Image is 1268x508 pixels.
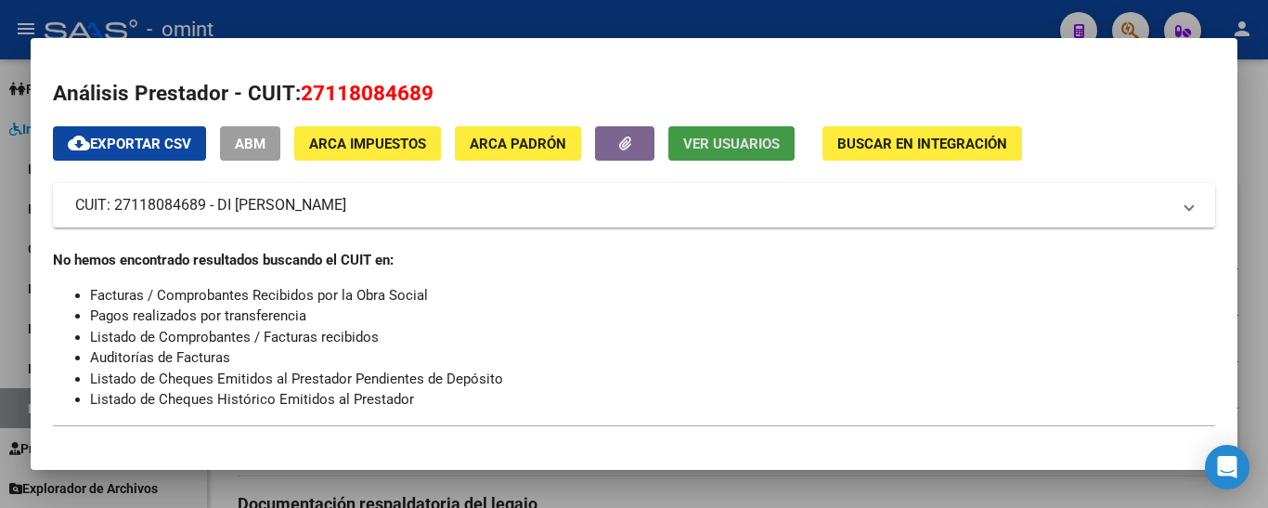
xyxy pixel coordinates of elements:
[90,347,1215,369] li: Auditorías de Facturas
[301,81,433,105] span: 27118084689
[90,306,1215,327] li: Pagos realizados por transferencia
[220,126,280,161] button: ABM
[75,194,1171,216] mat-panel-title: CUIT: 27118084689 - DI [PERSON_NAME]
[90,327,1215,348] li: Listado de Comprobantes / Facturas recibidos
[53,78,1215,110] h2: Análisis Prestador - CUIT:
[837,136,1007,152] span: Buscar en Integración
[53,183,1215,228] mat-expansion-panel-header: CUIT: 27118084689 - DI [PERSON_NAME]
[470,136,566,152] span: ARCA Padrón
[683,136,780,152] span: Ver Usuarios
[53,126,206,161] button: Exportar CSV
[90,369,1215,390] li: Listado de Cheques Emitidos al Prestador Pendientes de Depósito
[235,136,265,152] span: ABM
[68,136,191,152] span: Exportar CSV
[309,136,426,152] span: ARCA Impuestos
[1205,445,1249,489] div: Open Intercom Messenger
[455,126,581,161] button: ARCA Padrón
[822,126,1022,161] button: Buscar en Integración
[90,389,1215,410] li: Listado de Cheques Histórico Emitidos al Prestador
[53,252,394,268] strong: No hemos encontrado resultados buscando el CUIT en:
[68,132,90,154] mat-icon: cloud_download
[294,126,441,161] button: ARCA Impuestos
[668,126,795,161] button: Ver Usuarios
[90,285,1215,306] li: Facturas / Comprobantes Recibidos por la Obra Social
